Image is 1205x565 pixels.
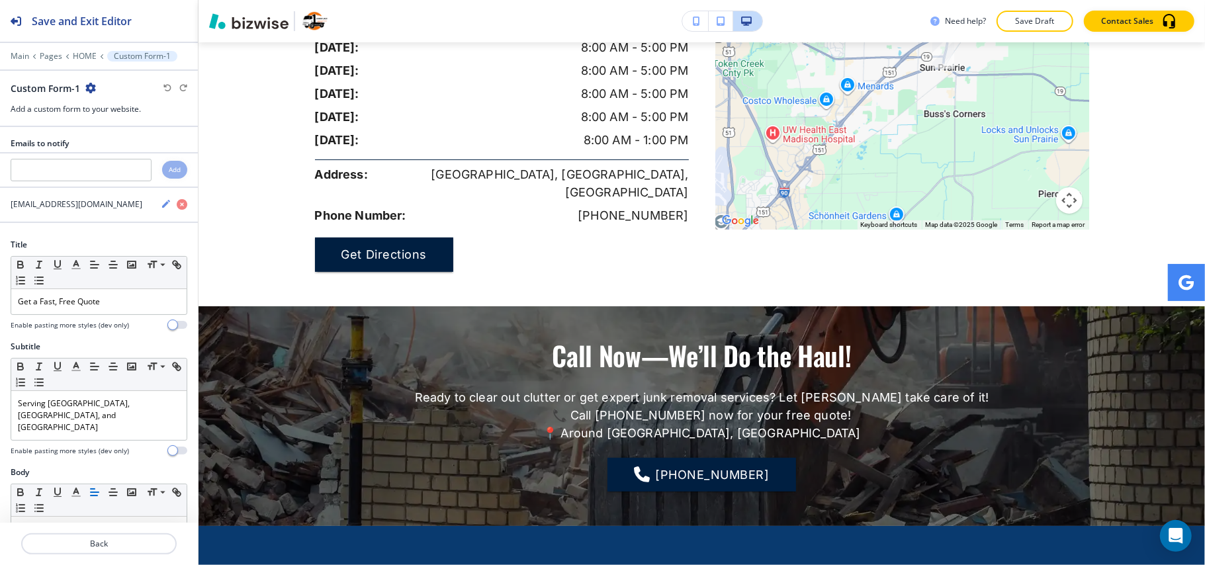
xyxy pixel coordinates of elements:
[11,81,80,95] h2: Custom Form-1
[945,15,986,27] h3: Need help?
[32,13,132,29] h2: Save and Exit Editor
[861,220,918,230] button: Keyboard shortcuts
[11,320,129,330] h4: Enable pasting more styles (dev only)
[11,52,29,61] button: Main
[1160,520,1192,552] div: Open Intercom Messenger
[997,11,1073,32] button: Save Draft
[315,108,359,126] p: [DATE]:
[315,38,359,56] p: [DATE]:
[40,52,62,61] button: Pages
[11,138,69,150] h2: Emails to notify
[11,239,27,251] h2: Title
[114,52,171,61] p: Custom Form-1
[11,341,40,353] h2: Subtitle
[315,165,368,183] p: Address:
[581,62,689,79] p: 8:00 AM - 5:00 PM
[11,198,142,210] h4: [EMAIL_ADDRESS][DOMAIN_NAME]
[11,446,129,456] h4: Enable pasting more styles (dev only)
[581,38,689,56] p: 8:00 AM - 5:00 PM
[315,341,1089,378] h2: Call Now—We’ll Do the Haul!
[18,398,180,433] p: Serving [GEOGRAPHIC_DATA], [GEOGRAPHIC_DATA], and [GEOGRAPHIC_DATA]
[315,131,359,149] p: [DATE]:
[11,466,29,478] h2: Body
[926,221,998,228] span: Map data ©2025 Google
[1014,15,1056,27] p: Save Draft
[373,165,689,201] p: [GEOGRAPHIC_DATA], [GEOGRAPHIC_DATA], [GEOGRAPHIC_DATA]
[300,11,331,32] img: Your Logo
[315,388,1089,406] p: Ready to clear out clutter or get expert junk removal services? Let [PERSON_NAME] take care of it!
[11,103,187,115] h3: Add a custom form to your website.
[315,406,1089,424] p: 📞 Call [PHONE_NUMBER] now for your free quote!
[1084,11,1194,32] button: Contact Sales
[1006,221,1024,228] a: Terms (opens in new tab)
[107,51,177,62] button: Custom Form-1
[1168,264,1205,301] a: Social media link to google account
[581,85,689,103] p: 8:00 AM - 5:00 PM
[209,13,289,29] img: Bizwise Logo
[315,85,359,103] p: [DATE]:
[584,131,689,149] p: 8:00 AM - 1:00 PM
[73,52,97,61] button: HOME
[315,424,1089,442] p: 📍 Around [GEOGRAPHIC_DATA], [GEOGRAPHIC_DATA]
[21,533,177,554] button: Back
[719,212,762,230] a: Open this area in Google Maps (opens a new window)
[578,206,688,224] p: [PHONE_NUMBER]
[1101,15,1153,27] p: Contact Sales
[169,165,181,175] h4: Add
[22,538,175,550] p: Back
[607,458,795,492] a: [PHONE_NUMBER]
[315,238,453,272] a: Get Directions
[719,212,762,230] img: Google
[581,108,689,126] p: 8:00 AM - 5:00 PM
[315,62,359,79] p: [DATE]:
[1032,221,1085,228] a: Report a map error
[18,296,180,308] p: Get a Fast, Free Quote
[1056,187,1083,214] button: Map camera controls
[315,206,406,224] p: Phone Number:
